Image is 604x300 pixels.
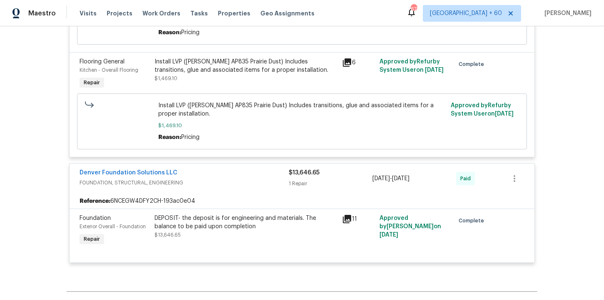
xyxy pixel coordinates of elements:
[451,103,514,117] span: Approved by Refurby System User on
[158,134,181,140] span: Reason:
[425,67,444,73] span: [DATE]
[80,170,177,176] a: Denver Foundation Solutions LLC
[155,214,337,231] div: DEPOSIT- the deposit is for engineering and materials. The balance to be paid upon completion
[155,232,181,237] span: $13,646.65
[260,9,314,18] span: Geo Assignments
[218,9,250,18] span: Properties
[107,9,132,18] span: Projects
[155,76,177,81] span: $1,469.10
[80,224,146,229] span: Exterior Overall - Foundation
[379,232,398,238] span: [DATE]
[80,235,103,243] span: Repair
[342,214,374,224] div: 11
[430,9,502,18] span: [GEOGRAPHIC_DATA] + 60
[158,121,446,130] span: $1,469.10
[80,9,97,18] span: Visits
[459,217,487,225] span: Complete
[411,5,417,13] div: 672
[80,215,111,221] span: Foundation
[495,111,514,117] span: [DATE]
[70,194,534,209] div: 6NCEGW4DFY2CH-193ac0e04
[379,59,444,73] span: Approved by Refurby System User on
[158,101,446,118] span: Install LVP ([PERSON_NAME] AP835 Prairie Dust) Includes transitions, glue and associated items fo...
[28,9,56,18] span: Maestro
[460,174,474,183] span: Paid
[181,30,200,35] span: Pricing
[80,59,125,65] span: Flooring General
[80,78,103,87] span: Repair
[80,179,289,187] span: FOUNDATION, STRUCTURAL, ENGINEERING
[372,174,409,183] span: -
[289,179,372,188] div: 1 Repair
[392,176,409,182] span: [DATE]
[342,58,374,68] div: 6
[459,60,487,68] span: Complete
[181,134,200,140] span: Pricing
[379,215,441,238] span: Approved by [PERSON_NAME] on
[541,9,592,18] span: [PERSON_NAME]
[372,176,390,182] span: [DATE]
[190,10,208,16] span: Tasks
[80,68,138,73] span: Kitchen - Overall Flooring
[289,170,319,176] span: $13,646.65
[155,58,337,74] div: Install LVP ([PERSON_NAME] AP835 Prairie Dust) Includes transitions, glue and associated items fo...
[158,30,181,35] span: Reason:
[80,197,110,205] b: Reference:
[142,9,180,18] span: Work Orders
